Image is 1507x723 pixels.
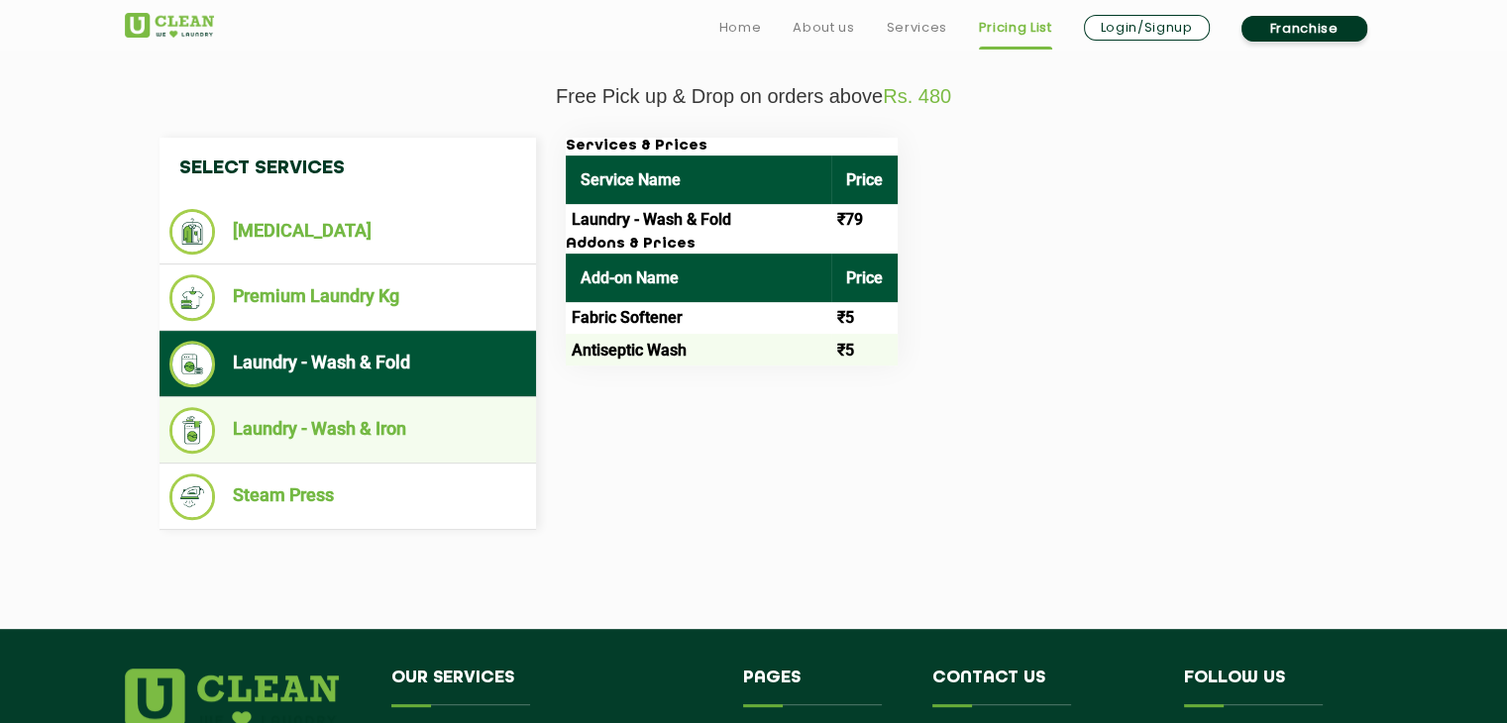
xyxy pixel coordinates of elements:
img: Premium Laundry Kg [169,274,216,321]
li: Steam Press [169,473,526,520]
th: Add-on Name [566,254,831,302]
img: Steam Press [169,473,216,520]
a: Services [886,16,946,40]
h4: Pages [743,669,903,706]
h3: Addons & Prices [566,236,898,254]
p: Free Pick up & Drop on orders above [125,85,1383,108]
span: Rs. 480 [883,85,951,107]
img: Dry Cleaning [169,209,216,255]
li: Premium Laundry Kg [169,274,526,321]
h4: Select Services [160,138,536,199]
a: Franchise [1241,16,1367,42]
img: Laundry - Wash & Iron [169,407,216,454]
a: Pricing List [979,16,1052,40]
td: ₹79 [831,204,898,236]
td: ₹5 [831,334,898,365]
li: [MEDICAL_DATA] [169,209,526,255]
a: Home [719,16,762,40]
h4: Our Services [391,669,714,706]
img: Laundry - Wash & Fold [169,341,216,387]
td: Fabric Softener [566,302,831,334]
li: Laundry - Wash & Iron [169,407,526,454]
h3: Services & Prices [566,138,898,155]
td: Laundry - Wash & Fold [566,204,831,236]
td: Antiseptic Wash [566,334,831,365]
th: Service Name [566,155,831,204]
li: Laundry - Wash & Fold [169,341,526,387]
h4: Contact us [932,669,1154,706]
th: Price [831,254,898,302]
td: ₹5 [831,302,898,334]
img: UClean Laundry and Dry Cleaning [125,13,214,38]
a: Login/Signup [1084,15,1210,41]
a: About us [793,16,854,40]
h4: Follow us [1184,669,1358,706]
th: Price [831,155,898,204]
